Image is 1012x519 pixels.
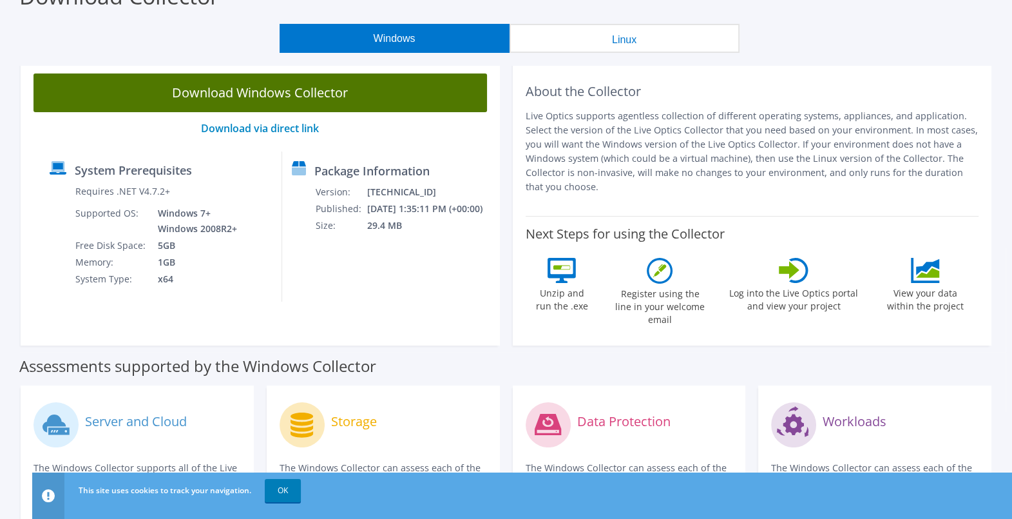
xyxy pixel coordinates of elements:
[526,84,979,99] h2: About the Collector
[526,109,979,194] p: Live Optics supports agentless collection of different operating systems, appliances, and applica...
[367,184,494,201] td: [TECHNICAL_ID]
[148,271,240,288] td: x64
[75,271,148,288] td: System Type:
[79,485,251,496] span: This site uses cookies to track your navigation.
[33,461,241,489] p: The Windows Collector supports all of the Live Optics compute and cloud assessments.
[314,164,430,177] label: Package Information
[612,284,709,326] label: Register using the line in your welcome email
[75,164,192,177] label: System Prerequisites
[823,415,886,428] label: Workloads
[367,201,494,217] td: [DATE] 1:35:11 PM (+00:00)
[879,283,971,313] label: View your data within the project
[85,415,187,428] label: Server and Cloud
[315,201,367,217] td: Published:
[75,254,148,271] td: Memory:
[75,205,148,237] td: Supported OS:
[201,121,319,135] a: Download via direct link
[19,360,376,373] label: Assessments supported by the Windows Collector
[532,283,591,313] label: Unzip and run the .exe
[75,237,148,254] td: Free Disk Space:
[526,226,725,242] label: Next Steps for using the Collector
[771,461,979,489] p: The Windows Collector can assess each of the following applications.
[729,283,859,313] label: Log into the Live Optics portal and view your project
[75,185,170,198] label: Requires .NET V4.7.2+
[33,73,487,112] a: Download Windows Collector
[577,415,671,428] label: Data Protection
[331,415,377,428] label: Storage
[280,461,487,489] p: The Windows Collector can assess each of the following storage systems.
[315,184,367,201] td: Version:
[526,461,733,489] p: The Windows Collector can assess each of the following DPS applications.
[367,217,494,234] td: 29.4 MB
[148,205,240,237] td: Windows 7+ Windows 2008R2+
[265,479,301,502] a: OK
[315,217,367,234] td: Size:
[280,24,510,53] button: Windows
[148,237,240,254] td: 5GB
[510,24,740,53] button: Linux
[148,254,240,271] td: 1GB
